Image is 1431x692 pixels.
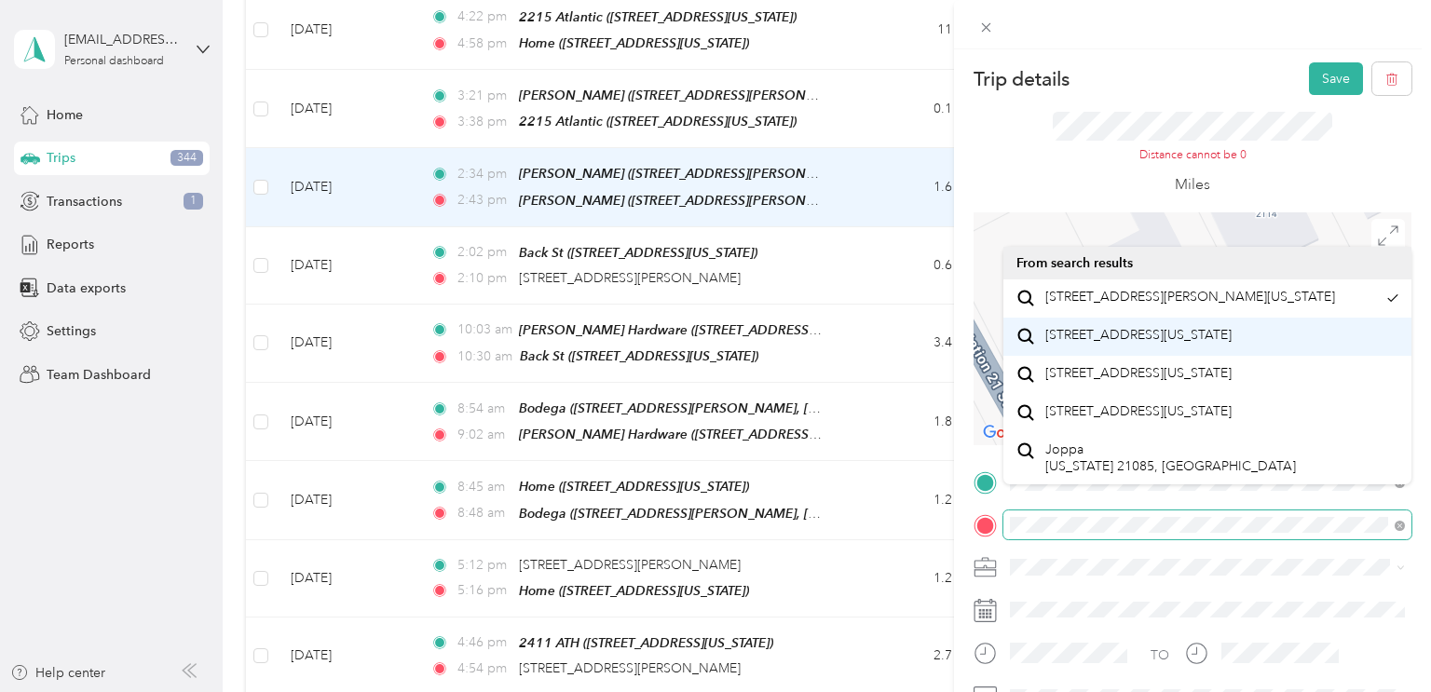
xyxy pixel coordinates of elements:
[974,66,1070,92] p: Trip details
[1053,147,1332,164] div: Distance cannot be 0
[1045,365,1232,382] span: [STREET_ADDRESS][US_STATE]
[1309,62,1363,95] button: Save
[1045,327,1232,344] span: [STREET_ADDRESS][US_STATE]
[1045,403,1232,420] span: [STREET_ADDRESS][US_STATE]
[978,421,1040,445] img: Google
[1175,173,1210,197] p: Miles
[978,421,1040,445] a: Open this area in Google Maps (opens a new window)
[1151,645,1169,665] div: TO
[1045,289,1335,305] span: [STREET_ADDRESS][PERSON_NAME][US_STATE]
[1016,255,1133,271] span: From search results
[1327,588,1431,692] iframe: Everlance-gr Chat Button Frame
[1045,441,1296,474] span: Joppa [US_STATE] 21085, [GEOGRAPHIC_DATA]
